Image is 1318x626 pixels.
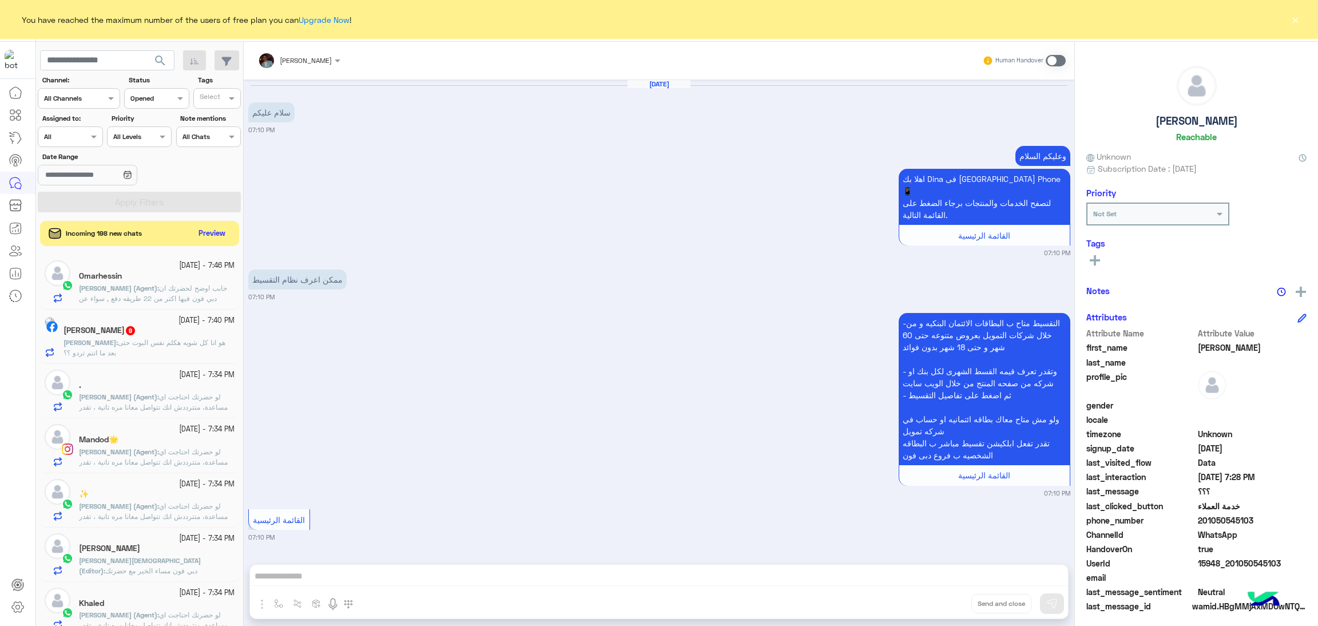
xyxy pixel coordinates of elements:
[248,533,275,542] small: 07:10 PM
[1198,529,1307,541] span: 2
[179,533,235,544] small: [DATE] - 7:34 PM
[248,125,275,134] small: 07:10 PM
[79,393,159,401] b: :
[1086,442,1196,454] span: signup_date
[1086,414,1196,426] span: locale
[79,502,157,510] span: [PERSON_NAME] (Agent)
[248,270,347,290] p: 9/10/2025, 7:10 PM
[1177,66,1216,105] img: defaultAdmin.png
[1198,371,1226,399] img: defaultAdmin.png
[1086,457,1196,469] span: last_visited_flow
[1086,600,1190,612] span: last_message_id
[299,15,350,25] a: Upgrade Now
[1086,485,1196,497] span: last_message
[1015,146,1070,166] p: 9/10/2025, 7:10 PM
[1198,457,1307,469] span: Data
[1198,514,1307,526] span: 201050545103
[1044,489,1070,498] small: 07:10 PM
[1198,471,1307,483] span: 2025-10-09T16:28:42.271Z
[1086,500,1196,512] span: last_clicked_button
[45,370,70,395] img: defaultAdmin.png
[1086,399,1196,411] span: gender
[79,544,140,553] h5: Ibrahim Hamdy
[79,393,157,401] span: [PERSON_NAME] (Agent)
[1086,557,1196,569] span: UserId
[1086,238,1307,248] h6: Tags
[42,113,101,124] label: Assigned to:
[42,75,119,85] label: Channel:
[1198,557,1307,569] span: 15948_201050545103
[1296,287,1306,297] img: add
[1086,471,1196,483] span: last_interaction
[42,152,170,162] label: Date Range
[1086,428,1196,440] span: timezone
[62,553,73,564] img: WhatsApp
[1086,188,1116,198] h6: Priority
[179,588,235,599] small: [DATE] - 7:34 PM
[1086,529,1196,541] span: ChannelId
[79,489,89,499] h5: ✨
[79,381,81,390] h5: .
[5,50,25,70] img: 1403182699927242
[280,56,332,65] span: [PERSON_NAME]
[46,321,58,332] img: Facebook
[112,113,170,124] label: Priority
[153,54,167,68] span: search
[194,225,231,242] button: Preview
[1192,600,1307,612] span: wamid.HBgMMjAxMDUwNTQ1MTAzFQIAEhggQUMxM0Q3OTg1QjM0QTk0RjU0NDQ5QzVDQzZDMDFFQkIA
[180,113,239,124] label: Note mentions
[45,317,55,327] img: picture
[1198,572,1307,584] span: null
[1198,543,1307,555] span: true
[79,447,159,456] b: :
[1198,442,1307,454] span: 2025-10-09T16:10:11.255Z
[45,533,70,559] img: defaultAdmin.png
[1156,114,1238,128] h5: [PERSON_NAME]
[79,611,159,619] b: :
[1176,132,1217,142] h6: Reachable
[1198,342,1307,354] span: Dina
[146,50,174,75] button: search
[1198,399,1307,411] span: null
[38,192,241,212] button: Apply Filters
[1086,342,1196,354] span: first_name
[1086,572,1196,584] span: email
[63,338,225,357] span: هو انا كل شويه هكلم نفس البوت حتى بعد ما انتم تردو ؟؟
[79,611,157,619] span: [PERSON_NAME] (Agent)
[198,92,220,105] div: Select
[79,284,159,292] b: :
[45,588,70,613] img: defaultAdmin.png
[63,338,116,347] span: [PERSON_NAME]
[628,80,690,88] h6: [DATE]
[62,443,73,455] img: Instagram
[1098,163,1197,175] span: Subscription Date : [DATE]
[22,14,351,26] span: You have reached the maximum number of the users of free plan you can !
[62,498,73,510] img: WhatsApp
[1244,580,1284,620] img: hulul-logo.png
[79,556,201,575] span: [PERSON_NAME][DEMOGRAPHIC_DATA] (Editor)
[1198,586,1307,598] span: 0
[1086,356,1196,369] span: last_name
[1044,248,1070,257] small: 07:10 PM
[1198,485,1307,497] span: ؟؟؟
[45,479,70,505] img: defaultAdmin.png
[899,313,1070,465] p: 9/10/2025, 7:10 PM
[995,56,1043,65] small: Human Handover
[958,470,1010,480] span: القائمة الرئيسية
[63,338,118,347] b: :
[1277,287,1286,296] img: notes
[1289,14,1301,25] button: ×
[1198,500,1307,512] span: خدمة العملاء
[1086,286,1110,296] h6: Notes
[253,515,305,525] span: القائمة الرئيسية
[79,566,227,616] span: دبي فون مساء الخير مع حضرتك تغريد محمد من دبي فون اتمني يكون يومك بخير 🤍 بنتاسف جداا للتأخير علي ...
[198,75,240,85] label: Tags
[45,424,70,450] img: defaultAdmin.png
[62,607,73,619] img: WhatsApp
[179,260,235,271] small: [DATE] - 7:46 PM
[63,326,136,335] h5: Ahmed Mohamed Mansour
[971,594,1031,613] button: Send and close
[1086,514,1196,526] span: phone_number
[1198,327,1307,339] span: Attribute Value
[1086,312,1127,322] h6: Attributes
